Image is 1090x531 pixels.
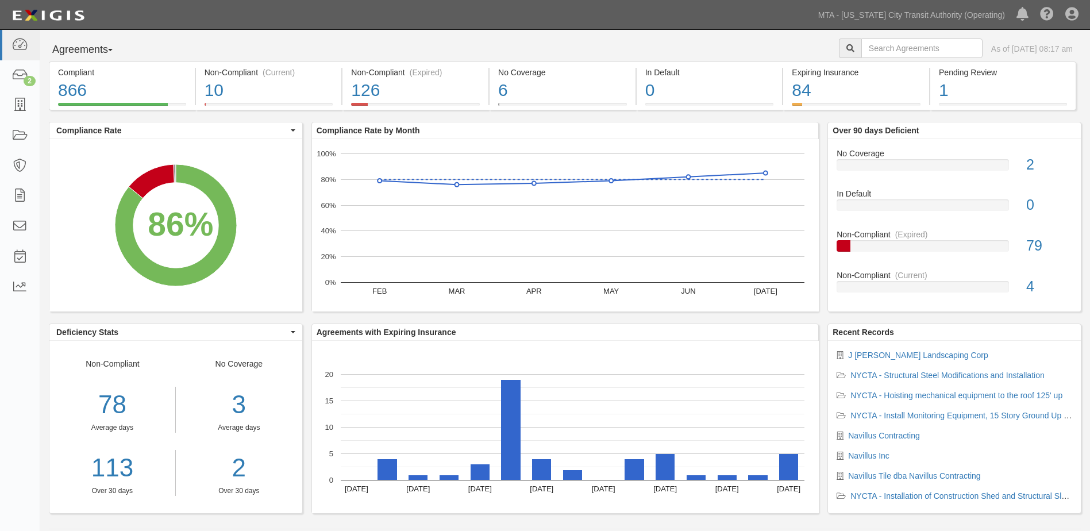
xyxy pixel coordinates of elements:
a: Non-Compliant(Current)10 [196,103,342,112]
a: Compliant866 [49,103,195,112]
div: 84 [792,78,920,103]
div: 78 [49,387,175,423]
a: Non-Compliant(Expired)79 [837,229,1072,270]
div: In Default [828,188,1081,199]
text: 15 [325,397,333,405]
a: 2 [184,450,294,486]
div: 126 [351,78,480,103]
svg: A chart. [312,139,819,311]
text: APR [526,287,542,295]
span: Deficiency Stats [56,326,288,338]
text: [DATE] [592,484,615,493]
text: 20% [321,252,336,261]
a: Navillus Tile dba Navillus Contracting [848,471,980,480]
div: Non-Compliant [828,229,1081,240]
b: Over 90 days Deficient [833,126,919,135]
div: Over 30 days [49,486,175,496]
text: 60% [321,201,336,209]
div: (Current) [263,67,295,78]
div: 10 [205,78,333,103]
a: In Default0 [837,188,1072,229]
div: In Default [645,67,774,78]
div: Average days [184,423,294,433]
a: No Coverage2 [837,148,1072,188]
div: No Coverage [828,148,1081,159]
text: 10 [325,423,333,432]
text: [DATE] [754,287,777,295]
text: JUN [681,287,695,295]
text: FEB [372,287,387,295]
div: Pending Review [939,67,1067,78]
div: 79 [1018,236,1081,256]
text: 40% [321,226,336,235]
button: Deficiency Stats [49,324,302,340]
div: Non-Compliant (Current) [205,67,333,78]
div: Average days [49,423,175,433]
text: [DATE] [653,484,677,493]
div: 0 [1018,195,1081,216]
div: No Coverage [498,67,627,78]
div: 4 [1018,276,1081,297]
a: Pending Review1 [930,103,1076,112]
div: 3 [184,387,294,423]
div: 866 [58,78,186,103]
span: Compliance Rate [56,125,288,136]
a: Navillus Contracting [848,431,920,440]
div: (Expired) [410,67,442,78]
a: NYCTA - Structural Steel Modifications and Installation [850,371,1044,380]
div: 2 [1018,155,1081,175]
text: MAR [448,287,465,295]
img: Logo [9,5,88,26]
a: Non-Compliant(Current)4 [837,270,1072,302]
a: MTA - [US_STATE] City Transit Authority (Operating) [812,3,1011,26]
text: 0% [325,278,336,287]
input: Search Agreements [861,39,983,58]
i: Help Center - Complianz [1040,8,1054,22]
div: No Coverage [176,358,302,496]
a: J [PERSON_NAME] Landscaping Corp [848,351,988,360]
a: In Default0 [637,103,783,112]
text: [DATE] [530,484,553,493]
div: (Expired) [895,229,928,240]
text: 100% [317,149,336,158]
a: Navillus Inc [848,451,889,460]
text: [DATE] [777,484,800,493]
a: NYCTA - Hoisting mechanical equipment to the roof 125' up [850,391,1062,400]
a: Non-Compliant(Expired)126 [342,103,488,112]
text: [DATE] [468,484,492,493]
text: [DATE] [715,484,738,493]
svg: A chart. [312,341,819,513]
button: Compliance Rate [49,122,302,138]
text: [DATE] [406,484,430,493]
a: 113 [49,450,175,486]
text: MAY [603,287,619,295]
div: Non-Compliant [49,358,176,496]
text: 0 [329,476,333,484]
a: Expiring Insurance84 [783,103,929,112]
div: Expiring Insurance [792,67,920,78]
div: Over 30 days [184,486,294,496]
text: 5 [329,449,333,458]
text: 80% [321,175,336,184]
b: Agreements with Expiring Insurance [317,328,456,337]
div: (Current) [895,270,927,281]
div: 0 [645,78,774,103]
div: As of [DATE] 08:17 am [991,43,1073,55]
svg: A chart. [49,139,302,311]
a: No Coverage6 [490,103,635,112]
div: 1 [939,78,1067,103]
text: [DATE] [345,484,368,493]
div: 6 [498,78,627,103]
div: Compliant [58,67,186,78]
div: 86% [148,201,213,248]
text: 20 [325,370,333,379]
div: 2 [24,76,36,86]
button: Agreements [49,39,135,61]
b: Recent Records [833,328,894,337]
div: Non-Compliant [828,270,1081,281]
